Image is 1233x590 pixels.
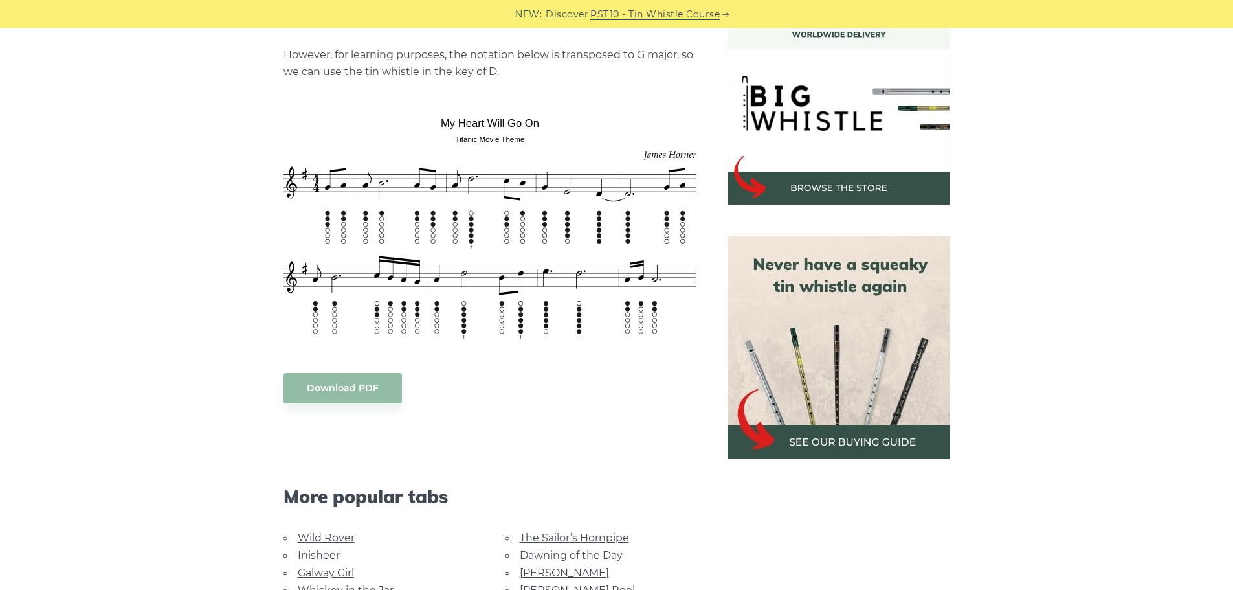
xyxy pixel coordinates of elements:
a: Inisheer [298,549,340,562]
img: tin whistle buying guide [728,236,950,459]
a: [PERSON_NAME] [520,567,609,579]
span: Discover [546,7,588,22]
span: NEW: [515,7,542,22]
a: Wild Rover [298,532,355,544]
a: Download PDF [283,373,402,403]
img: My Heart Will Go On Tin Whistle Tab & Sheet Music [283,107,696,346]
a: Galway Girl [298,567,354,579]
a: The Sailor’s Hornpipe [520,532,629,544]
span: More popular tabs [283,486,696,508]
a: PST10 - Tin Whistle Course [590,7,720,22]
a: Dawning of the Day [520,549,623,562]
